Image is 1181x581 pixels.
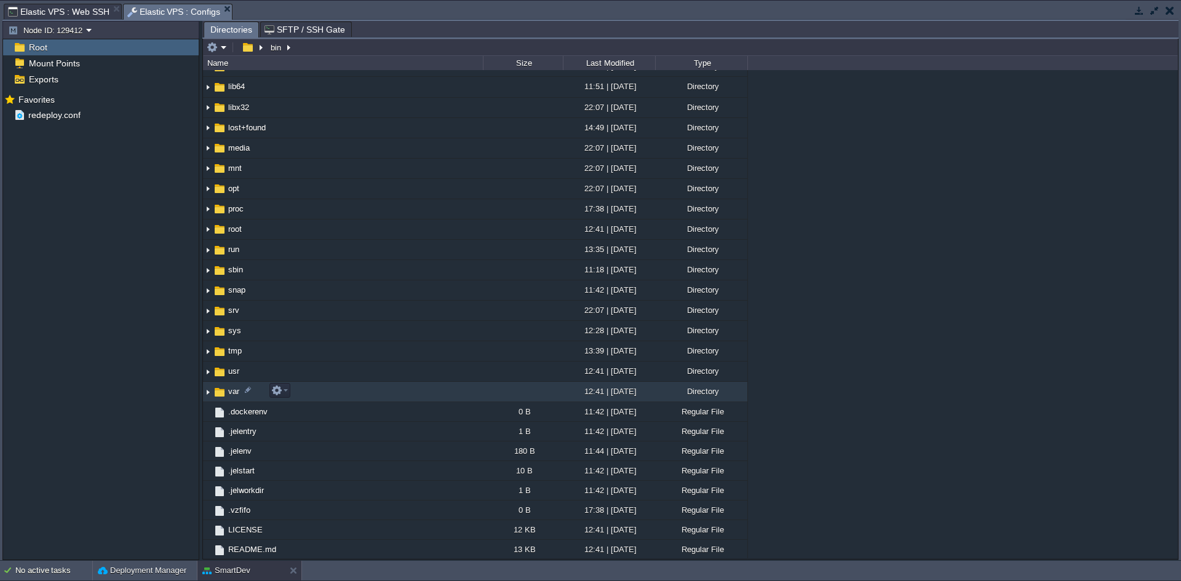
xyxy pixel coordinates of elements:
[655,199,747,218] div: Directory
[563,321,655,340] div: 12:28 | [DATE]
[655,441,747,460] div: Regular File
[226,163,244,173] span: mnt
[563,219,655,239] div: 12:41 | [DATE]
[226,264,245,275] a: sbin
[655,461,747,480] div: Regular File
[226,446,253,456] span: .jelenv
[226,426,258,437] span: .jelentry
[655,77,747,96] div: Directory
[213,365,226,379] img: AMDAwAAAACH5BAEAAAAALAAAAAABAAEAAAICRAEAOw==
[226,485,266,496] span: .jelworkdir
[127,4,221,20] span: Elastic VPS : Configs
[563,402,655,421] div: 11:42 | [DATE]
[213,121,226,135] img: AMDAwAAAACH5BAEAAAAALAAAAAABAAEAAAICRAEAOw==
[655,382,747,401] div: Directory
[213,141,226,155] img: AMDAwAAAACH5BAEAAAAALAAAAAABAAEAAAICRAEAOw==
[26,58,82,69] a: Mount Points
[15,561,92,580] div: No active tasks
[213,543,226,557] img: AMDAwAAAACH5BAEAAAAALAAAAAABAAEAAAICRAEAOw==
[203,422,213,441] img: AMDAwAAAACH5BAEAAAAALAAAAAABAAEAAAICRAEAOw==
[655,138,747,157] div: Directory
[563,138,655,157] div: 22:07 | [DATE]
[202,564,250,577] button: SmartDev
[203,39,1178,56] input: Click to enter the path
[226,366,241,376] a: usr
[226,406,269,417] a: .dockerenv
[26,42,49,53] a: Root
[16,94,57,105] span: Favorites
[203,500,213,520] img: AMDAwAAAACH5BAEAAAAALAAAAAABAAEAAAICRAEAOw==
[655,321,747,340] div: Directory
[226,386,241,397] span: var
[203,200,213,219] img: AMDAwAAAACH5BAEAAAAALAAAAAABAAEAAAICRAEAOw==
[226,183,241,194] a: opt
[563,199,655,218] div: 17:38 | [DATE]
[226,524,264,535] span: LICENSE
[655,422,747,441] div: Regular File
[213,284,226,298] img: AMDAwAAAACH5BAEAAAAALAAAAAABAAEAAAICRAEAOw==
[226,285,247,295] span: snap
[213,524,226,537] img: AMDAwAAAACH5BAEAAAAALAAAAAABAAEAAAICRAEAOw==
[563,280,655,299] div: 11:42 | [DATE]
[203,441,213,460] img: AMDAwAAAACH5BAEAAAAALAAAAAABAAEAAAICRAEAOw==
[213,304,226,318] img: AMDAwAAAACH5BAEAAAAALAAAAAABAAEAAAICRAEAOw==
[655,402,747,421] div: Regular File
[213,243,226,257] img: AMDAwAAAACH5BAEAAAAALAAAAAABAAEAAAICRAEAOw==
[203,540,213,559] img: AMDAwAAAACH5BAEAAAAALAAAAAABAAEAAAICRAEAOw==
[655,362,747,381] div: Directory
[563,540,655,559] div: 12:41 | [DATE]
[213,162,226,175] img: AMDAwAAAACH5BAEAAAAALAAAAAABAAEAAAICRAEAOw==
[213,345,226,358] img: AMDAwAAAACH5BAEAAAAALAAAAAABAAEAAAICRAEAOw==
[203,382,213,401] img: AMDAwAAAACH5BAEAAAAALAAAAAABAAEAAAICRAEAOw==
[563,260,655,279] div: 11:18 | [DATE]
[203,342,213,361] img: AMDAwAAAACH5BAEAAAAALAAAAAABAAEAAAICRAEAOw==
[226,325,243,336] a: sys
[655,301,747,320] div: Directory
[213,325,226,338] img: AMDAwAAAACH5BAEAAAAALAAAAAABAAEAAAICRAEAOw==
[213,406,226,419] img: AMDAwAAAACH5BAEAAAAALAAAAAABAAEAAAICRAEAOw==
[655,118,747,137] div: Directory
[203,98,213,117] img: AMDAwAAAACH5BAEAAAAALAAAAAABAAEAAAICRAEAOw==
[213,202,226,216] img: AMDAwAAAACH5BAEAAAAALAAAAAABAAEAAAICRAEAOw==
[8,4,109,19] span: Elastic VPS : Web SSH
[483,540,563,559] div: 13 KB
[213,223,226,236] img: AMDAwAAAACH5BAEAAAAALAAAAAABAAEAAAICRAEAOw==
[203,180,213,199] img: AMDAwAAAACH5BAEAAAAALAAAAAABAAEAAAICRAEAOw==
[226,122,268,133] span: lost+found
[203,362,213,381] img: AMDAwAAAACH5BAEAAAAALAAAAAABAAEAAAICRAEAOw==
[226,505,252,515] a: .vzfifo
[213,465,226,478] img: AMDAwAAAACH5BAEAAAAALAAAAAABAAEAAAICRAEAOw==
[226,102,251,113] span: libx32
[563,500,655,520] div: 17:38 | [DATE]
[563,441,655,460] div: 11:44 | [DATE]
[203,159,213,178] img: AMDAwAAAACH5BAEAAAAALAAAAAABAAEAAAICRAEAOw==
[563,240,655,259] div: 13:35 | [DATE]
[203,139,213,158] img: AMDAwAAAACH5BAEAAAAALAAAAAABAAEAAAICRAEAOw==
[226,224,244,234] span: root
[226,305,241,315] a: srv
[203,240,213,259] img: AMDAwAAAACH5BAEAAAAALAAAAAABAAEAAAICRAEAOw==
[226,204,245,214] a: proc
[563,461,655,480] div: 11:42 | [DATE]
[213,182,226,196] img: AMDAwAAAACH5BAEAAAAALAAAAAABAAEAAAICRAEAOw==
[213,264,226,277] img: AMDAwAAAACH5BAEAAAAALAAAAAABAAEAAAICRAEAOw==
[203,261,213,280] img: AMDAwAAAACH5BAEAAAAALAAAAAABAAEAAAICRAEAOw==
[8,25,86,36] button: Node ID: 129412
[563,382,655,401] div: 12:41 | [DATE]
[203,78,213,97] img: AMDAwAAAACH5BAEAAAAALAAAAAABAAEAAAICRAEAOw==
[226,81,247,92] a: lib64
[98,564,186,577] button: Deployment Manager
[563,179,655,198] div: 22:07 | [DATE]
[655,260,747,279] div: Directory
[655,481,747,500] div: Regular File
[269,42,284,53] button: bin
[226,544,278,555] a: README.md
[26,74,60,85] a: Exports
[483,441,563,460] div: 180 B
